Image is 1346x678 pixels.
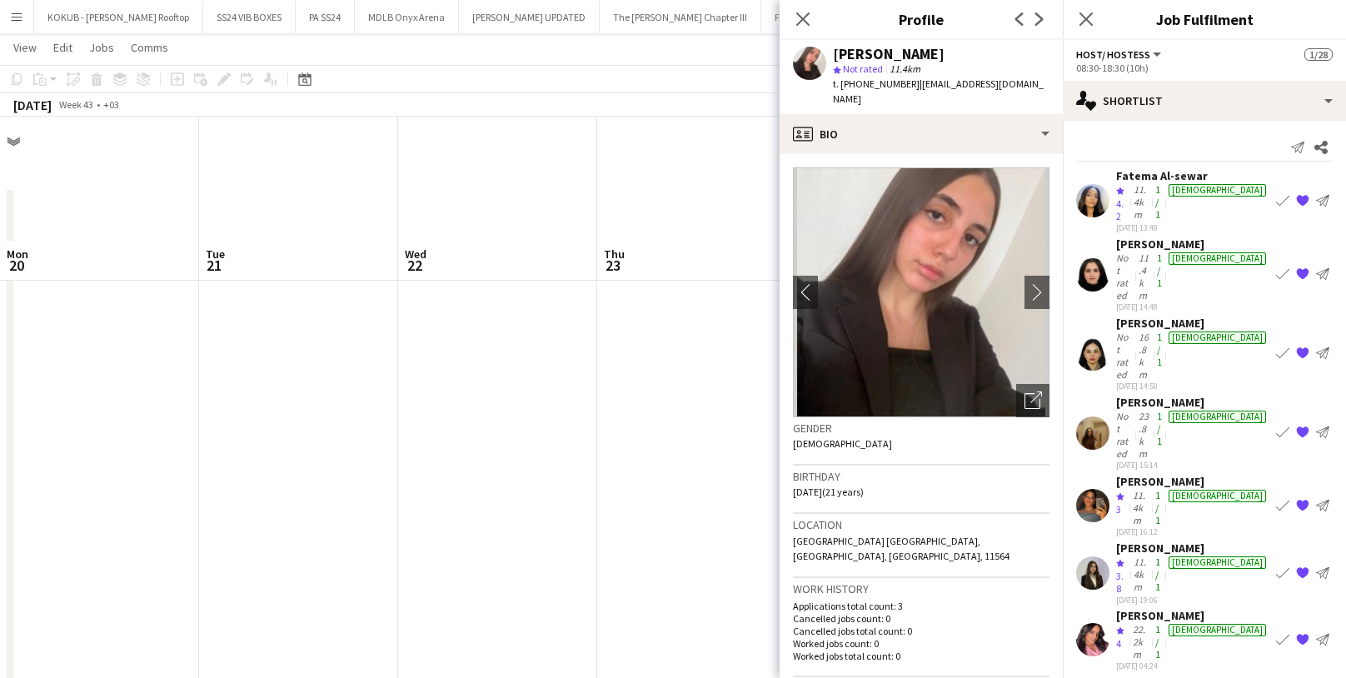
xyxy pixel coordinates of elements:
button: [PERSON_NAME] UPDATED [459,1,600,33]
app-skills-label: 1/1 [1155,489,1160,526]
div: [PERSON_NAME] [1116,316,1269,331]
span: t. [PHONE_NUMBER] [833,77,920,90]
button: Host/ Hostess [1076,48,1164,61]
div: [DATE] 16:12 [1116,526,1269,537]
span: | [EMAIL_ADDRESS][DOMAIN_NAME] [833,77,1044,105]
div: [PERSON_NAME] [1116,395,1269,410]
div: [DATE] [13,97,52,113]
div: [DEMOGRAPHIC_DATA] [1169,490,1266,502]
span: [GEOGRAPHIC_DATA] [GEOGRAPHIC_DATA], [GEOGRAPHIC_DATA], [GEOGRAPHIC_DATA], 11564 [793,535,1009,562]
div: [PERSON_NAME] [833,47,945,62]
div: [DEMOGRAPHIC_DATA] [1169,556,1266,569]
app-skills-label: 1/1 [1157,410,1162,447]
div: Not rated [1116,410,1135,460]
div: [PERSON_NAME] [1116,474,1269,489]
button: PA SS24 [296,1,355,33]
div: 23.8km [1135,410,1154,460]
div: [DATE] 04:24 [1116,661,1269,671]
p: Cancelled jobs count: 0 [793,612,1049,625]
h3: Gender [793,421,1049,436]
div: [DATE] 14:50 [1116,381,1269,391]
h3: Work history [793,581,1049,596]
h3: Profile [780,8,1063,30]
button: Final Fantasy [761,1,847,33]
div: Bio [780,114,1063,154]
span: [DEMOGRAPHIC_DATA] [793,437,892,450]
span: 22 [402,256,426,275]
div: [DEMOGRAPHIC_DATA] [1169,184,1266,197]
div: [PERSON_NAME] [1116,237,1269,252]
span: [DATE] (21 years) [793,486,864,498]
div: 16.8km [1135,331,1154,381]
div: Not rated [1116,252,1135,302]
button: KOKUB - [PERSON_NAME] Rooftop [34,1,203,33]
p: Cancelled jobs total count: 0 [793,625,1049,637]
a: View [7,37,43,58]
button: SS24 VIB BOXES [203,1,296,33]
div: 11.4km [1130,556,1152,595]
img: Crew avatar or photo [793,167,1049,417]
span: 4.2 [1116,197,1124,222]
div: [PERSON_NAME] [1116,608,1269,623]
span: View [13,40,37,55]
app-skills-label: 1/1 [1155,556,1160,593]
span: 3.8 [1116,569,1124,594]
div: [DEMOGRAPHIC_DATA] [1169,332,1266,344]
span: Jobs [89,40,114,55]
div: Fatema Al-sewar [1116,168,1269,183]
p: Worked jobs total count: 0 [793,650,1049,662]
span: Host/ Hostess [1076,48,1150,61]
h3: Birthday [793,469,1049,484]
span: Week 43 [55,98,97,111]
div: +03 [103,98,119,111]
div: [DEMOGRAPHIC_DATA] [1169,252,1266,265]
span: 20 [4,256,28,275]
app-skills-label: 1/1 [1157,331,1162,368]
div: [DATE] 15:14 [1116,460,1269,471]
span: 3 [1116,502,1121,515]
app-skills-label: 1/1 [1155,183,1160,221]
span: Not rated [843,62,883,75]
div: Open photos pop-in [1016,384,1049,417]
app-skills-label: 1/1 [1157,252,1162,289]
p: Applications total count: 3 [793,600,1049,612]
a: Comms [124,37,175,58]
app-skills-label: 1/1 [1155,623,1160,661]
span: Mon [7,247,28,262]
div: Not rated [1116,331,1135,381]
a: Jobs [82,37,121,58]
button: MDLB Onyx Arena [355,1,459,33]
div: Shortlist [1063,81,1346,121]
span: 4 [1116,637,1121,650]
div: [DEMOGRAPHIC_DATA] [1169,411,1266,423]
div: [DEMOGRAPHIC_DATA] [1169,624,1266,636]
div: 11.4km [1130,183,1152,222]
span: Thu [604,247,625,262]
span: 21 [203,256,225,275]
span: Tue [206,247,225,262]
div: 22.2km [1129,623,1152,661]
button: The [PERSON_NAME] Chapter III [600,1,761,33]
span: Wed [405,247,426,262]
div: [PERSON_NAME] [1116,541,1269,556]
div: 08:30-18:30 (10h) [1076,62,1333,74]
div: [DATE] 13:49 [1116,222,1269,233]
a: Edit [47,37,79,58]
div: 11.4km [1129,489,1152,526]
span: 1/28 [1304,48,1333,61]
div: [DATE] 19:06 [1116,594,1269,605]
span: Comms [131,40,168,55]
p: Worked jobs count: 0 [793,637,1049,650]
h3: Job Fulfilment [1063,8,1346,30]
h3: Location [793,517,1049,532]
div: 11.4km [1135,252,1154,302]
div: [DATE] 14:48 [1116,302,1269,312]
span: 11.4km [886,62,924,75]
span: Edit [53,40,72,55]
span: 23 [601,256,625,275]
